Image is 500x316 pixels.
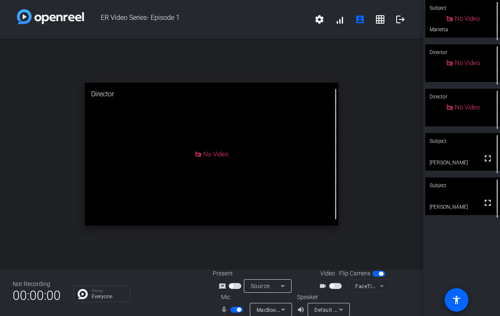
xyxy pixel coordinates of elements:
div: Director [85,83,339,106]
div: Speaker [297,293,348,302]
span: Default - AirPods [314,306,357,313]
mat-icon: mic_none [220,305,230,315]
span: MacBook Pro Microphone (Built-in) [257,306,343,313]
span: No Video [455,15,480,22]
mat-icon: accessibility [451,295,462,305]
mat-icon: fullscreen [483,198,493,208]
div: Not Recording [13,280,61,289]
mat-icon: account_box [355,14,365,25]
p: Everyone [92,294,126,299]
img: Chat Icon [78,289,88,299]
mat-icon: settings [314,14,324,25]
mat-icon: fullscreen [483,153,493,163]
span: No Video [203,150,228,158]
mat-icon: logout [395,14,405,25]
div: Subject [425,133,500,149]
div: Director [425,44,500,60]
mat-icon: screen_share_outline [219,281,229,291]
div: Subject [425,177,500,193]
mat-icon: grid_on [375,14,385,25]
button: signal_cellular_alt [330,9,350,30]
span: ER Video Series- Episode 1 [84,9,309,30]
span: Source [251,283,270,289]
span: 00:00:00 [13,285,61,306]
img: white-gradient.svg [17,9,84,24]
span: No Video [455,104,480,111]
span: Flip Camera [339,269,370,278]
span: Video [320,269,335,278]
div: Present [213,269,297,278]
mat-icon: volume_up [297,305,307,315]
p: Group [92,289,126,293]
mat-icon: videocam_outline [319,281,329,291]
span: No Video [455,59,480,67]
div: Mic [213,293,297,302]
div: Director [425,89,500,105]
